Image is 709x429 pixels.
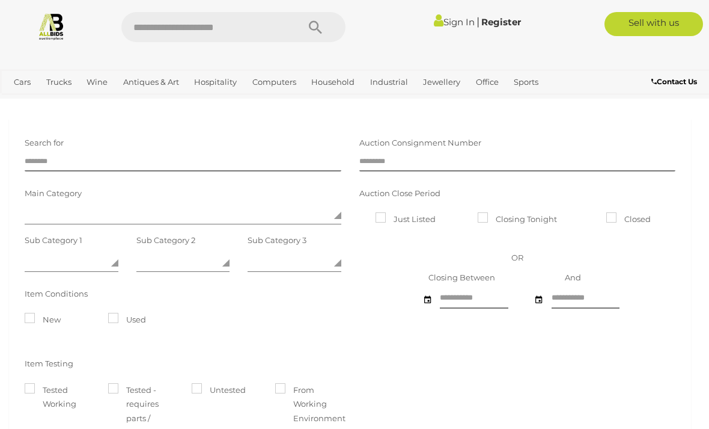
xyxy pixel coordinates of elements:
a: Register [481,16,521,28]
a: Antiques & Art [118,72,184,92]
button: Search [285,12,345,42]
label: Just Listed [376,212,436,226]
label: Item Conditions [25,287,88,301]
a: Trucks [41,72,76,92]
b: Contact Us [651,77,697,86]
a: Household [306,72,359,92]
a: Industrial [365,72,413,92]
label: Sub Category 2 [136,233,195,247]
span: | [476,15,479,28]
a: [GEOGRAPHIC_DATA] [9,92,104,112]
a: Contact Us [651,75,700,88]
label: Auction Consignment Number [359,136,481,150]
a: Computers [248,72,301,92]
label: New [25,313,61,327]
label: From Working Environment [275,383,341,425]
a: Hospitality [189,72,242,92]
label: And [565,271,581,285]
a: Sell with us [604,12,703,36]
label: Closing Tonight [478,212,557,226]
label: Search for [25,136,64,150]
label: OR [511,251,523,265]
label: Sub Category 1 [25,233,82,247]
label: Tested Working [25,383,90,412]
label: Used [108,313,146,327]
a: Cars [9,72,35,92]
a: Jewellery [418,72,465,92]
a: Sign In [434,16,475,28]
a: Office [471,72,504,92]
label: Auction Close Period [359,187,440,200]
label: Untested [192,383,246,397]
label: Closed [606,212,651,226]
a: Wine [82,72,112,92]
a: Sports [509,72,543,92]
label: Main Category [25,187,82,200]
label: Item Testing [25,357,73,371]
label: Closing Between [428,271,495,285]
label: Sub Category 3 [248,233,306,247]
img: Allbids.com.au [37,12,65,40]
